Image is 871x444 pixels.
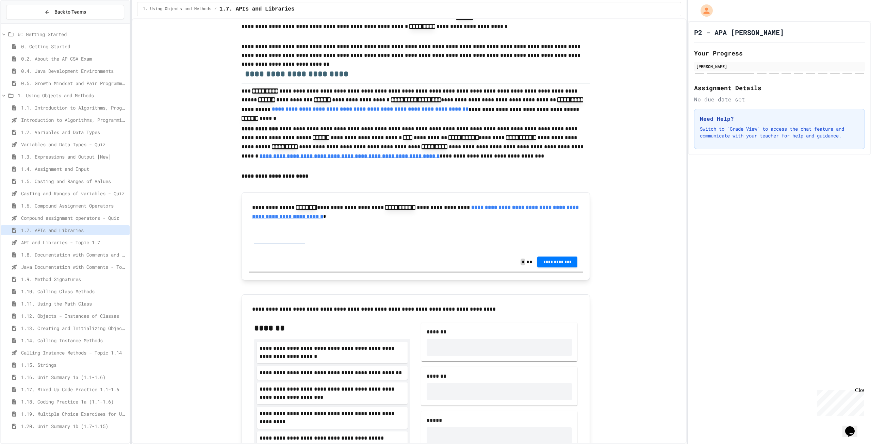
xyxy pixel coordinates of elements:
[21,386,127,393] span: 1.17. Mixed Up Code Practice 1.1-1.6
[694,83,865,93] h2: Assignment Details
[21,43,127,50] span: 0. Getting Started
[21,288,127,295] span: 1.10. Calling Class Methods
[18,31,127,38] span: 0: Getting Started
[21,67,127,75] span: 0.4. Java Development Environments
[6,5,124,19] button: Back to Teams
[21,55,127,62] span: 0.2. About the AP CSA Exam
[219,5,295,13] span: 1.7. APIs and Libraries
[21,361,127,368] span: 1.15. Strings
[21,325,127,332] span: 1.13. Creating and Initializing Objects: Constructors
[696,63,863,69] div: [PERSON_NAME]
[21,423,127,430] span: 1.20. Unit Summary 1b (1.7-1.15)
[21,410,127,417] span: 1.19. Multiple Choice Exercises for Unit 1a (1.1-1.6)
[21,227,127,234] span: 1.7. APIs and Libraries
[700,126,859,139] p: Switch to "Grade View" to access the chat feature and communicate with your teacher for help and ...
[143,6,212,12] span: 1. Using Objects and Methods
[700,115,859,123] h3: Need Help?
[842,417,864,437] iframe: chat widget
[18,92,127,99] span: 1. Using Objects and Methods
[21,153,127,160] span: 1.3. Expressions and Output [New]
[21,349,127,356] span: Calling Instance Methods - Topic 1.14
[21,202,127,209] span: 1.6. Compound Assignment Operators
[21,374,127,381] span: 1.16. Unit Summary 1a (1.1-1.6)
[21,190,127,197] span: Casting and Ranges of variables - Quiz
[694,48,865,58] h2: Your Progress
[694,95,865,103] div: No due date set
[21,263,127,270] span: Java Documentation with Comments - Topic 1.8
[214,6,216,12] span: /
[21,129,127,136] span: 1.2. Variables and Data Types
[21,276,127,283] span: 1.9. Method Signatures
[21,80,127,87] span: 0.5. Growth Mindset and Pair Programming
[21,141,127,148] span: Variables and Data Types - Quiz
[21,251,127,258] span: 1.8. Documentation with Comments and Preconditions
[815,387,864,416] iframe: chat widget
[21,165,127,172] span: 1.4. Assignment and Input
[21,337,127,344] span: 1.14. Calling Instance Methods
[21,214,127,221] span: Compound assignment operators - Quiz
[21,104,127,111] span: 1.1. Introduction to Algorithms, Programming, and Compilers
[54,9,86,16] span: Back to Teams
[21,178,127,185] span: 1.5. Casting and Ranges of Values
[3,3,47,43] div: Chat with us now!Close
[21,398,127,405] span: 1.18. Coding Practice 1a (1.1-1.6)
[21,300,127,307] span: 1.11. Using the Math Class
[21,312,127,319] span: 1.12. Objects - Instances of Classes
[21,116,127,124] span: Introduction to Algorithms, Programming, and Compilers
[693,3,714,18] div: My Account
[694,28,784,37] h1: P2 - APA [PERSON_NAME]
[21,239,127,246] span: API and Libraries - Topic 1.7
